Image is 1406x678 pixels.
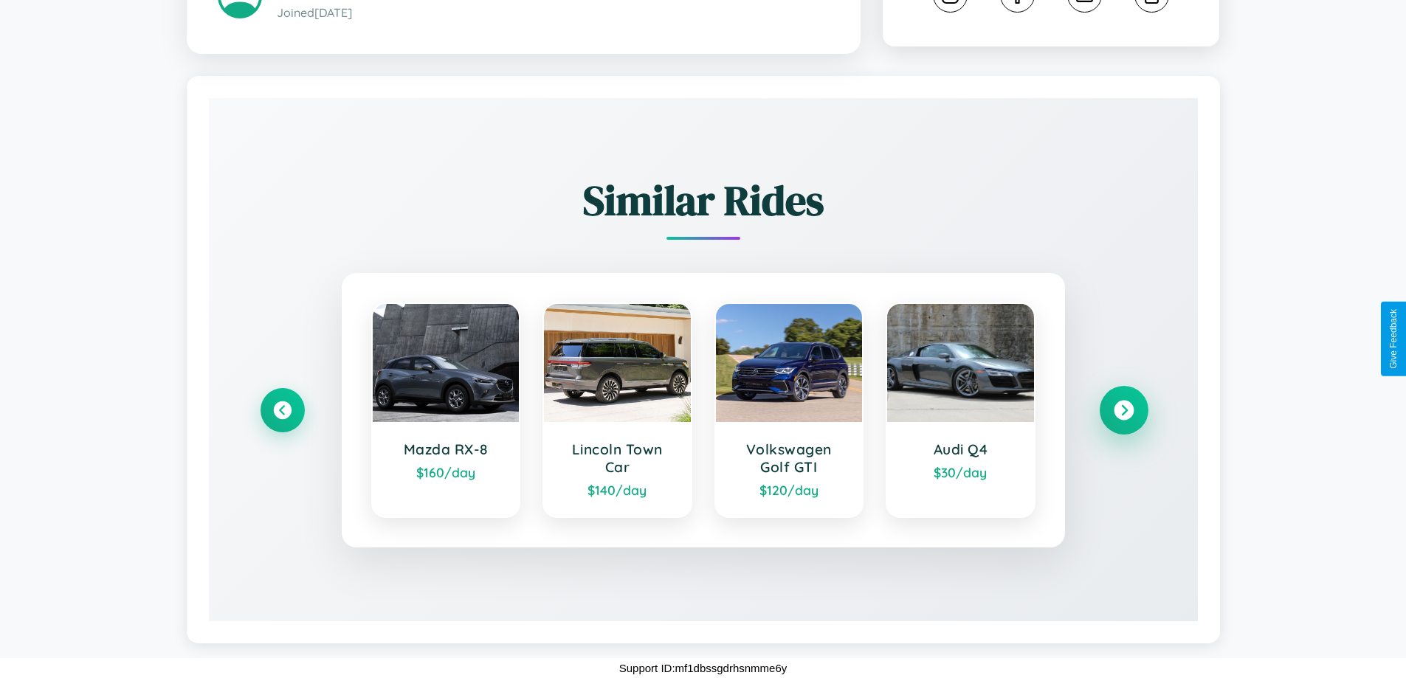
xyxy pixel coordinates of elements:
div: $ 160 /day [387,464,505,480]
a: Audi Q4$30/day [886,302,1035,518]
a: Lincoln Town Car$140/day [542,302,692,518]
h2: Similar Rides [261,172,1146,229]
p: Joined [DATE] [277,2,830,24]
div: $ 30 /day [902,464,1019,480]
h3: Volkswagen Golf GTI [731,440,848,476]
h3: Audi Q4 [902,440,1019,458]
a: Volkswagen Golf GTI$120/day [714,302,864,518]
div: $ 140 /day [559,482,676,498]
h3: Mazda RX-8 [387,440,505,458]
div: Give Feedback [1388,309,1399,369]
div: $ 120 /day [731,482,848,498]
p: Support ID: mf1dbssgdrhsnmme6y [619,658,788,678]
h3: Lincoln Town Car [559,440,676,476]
a: Mazda RX-8$160/day [371,302,521,518]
